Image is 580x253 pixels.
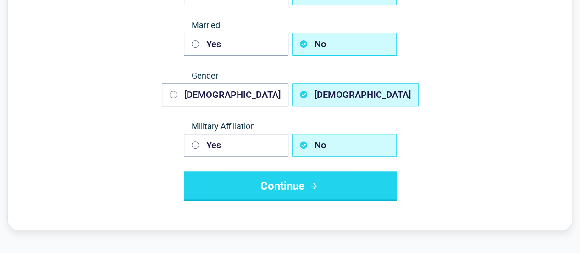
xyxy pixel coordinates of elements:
button: Continue [184,171,397,201]
span: Military Affiliation [184,121,397,132]
button: Yes [184,134,288,157]
button: [DEMOGRAPHIC_DATA] [292,83,419,106]
span: Gender [184,70,397,81]
span: Married [184,20,397,31]
button: No [292,134,397,157]
button: No [292,33,397,56]
button: Yes [184,33,288,56]
button: [DEMOGRAPHIC_DATA] [162,83,288,106]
